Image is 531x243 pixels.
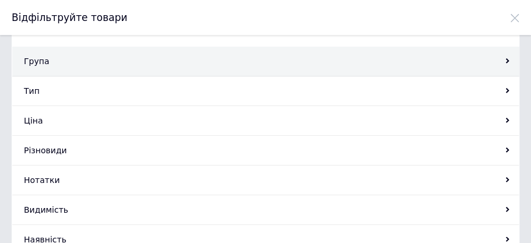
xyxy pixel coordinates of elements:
[12,195,519,225] div: Видимість
[12,12,127,23] span: Відфільтруйте товари
[12,165,519,195] div: Нотатки
[12,106,519,136] div: Ціна
[12,76,519,106] div: Тип
[12,47,519,76] div: Група
[12,136,519,165] div: Різновиди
